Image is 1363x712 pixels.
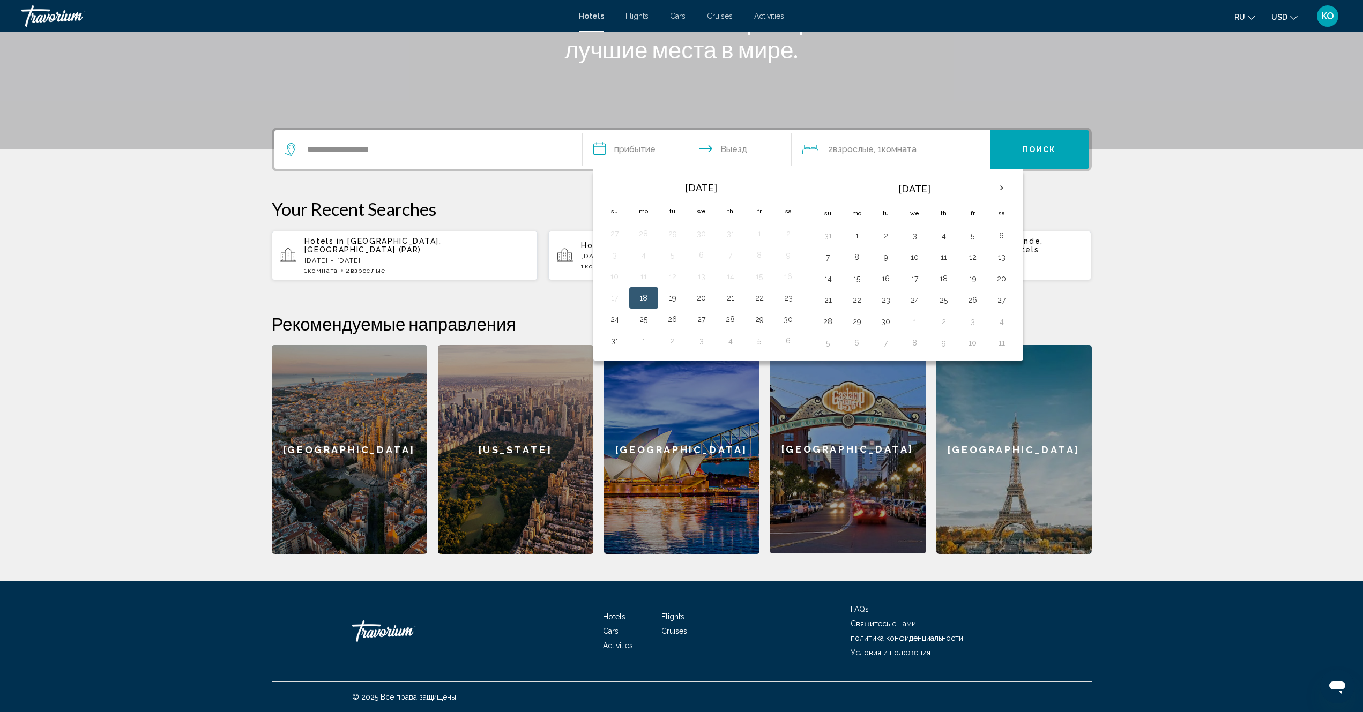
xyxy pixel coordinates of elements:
[304,257,530,264] p: [DATE] - [DATE]
[635,312,652,327] button: Day 25
[770,345,926,554] a: [GEOGRAPHIC_DATA]
[935,228,952,243] button: Day 4
[635,290,652,305] button: Day 18
[843,176,987,201] th: [DATE]
[579,12,604,20] a: Hotels
[581,263,615,270] span: 1
[851,648,930,657] a: Условия и положения
[906,335,923,350] button: Day 8
[272,230,538,281] button: Hotels in [GEOGRAPHIC_DATA], [GEOGRAPHIC_DATA] (PAR)[DATE] - [DATE]1Комната2Взрослые
[993,314,1010,329] button: Day 4
[606,290,623,305] button: Day 17
[606,226,623,241] button: Day 27
[848,271,866,286] button: Day 15
[993,293,1010,308] button: Day 27
[272,313,1092,334] h2: Рекомендуемые направления
[751,333,768,348] button: Day 5
[820,335,837,350] button: Day 5
[964,228,981,243] button: Day 5
[661,627,687,635] a: Cruises
[751,248,768,263] button: Day 8
[438,345,593,554] a: [US_STATE]
[606,248,623,263] button: Day 3
[935,335,952,350] button: Day 9
[1234,9,1255,25] button: Change language
[935,314,952,329] button: Day 2
[754,12,784,20] span: Activities
[304,237,442,254] span: [GEOGRAPHIC_DATA], [GEOGRAPHIC_DATA] (PAR)
[964,293,981,308] button: Day 26
[851,619,916,628] a: Свяжитесь с нами
[583,130,792,169] button: Check in and out dates
[603,641,633,650] a: Activities
[604,345,759,554] a: [GEOGRAPHIC_DATA]
[851,634,963,642] a: политика конфиденциальности
[670,12,686,20] a: Cars
[664,226,681,241] button: Day 29
[848,335,866,350] button: Day 6
[1321,11,1334,21] span: KO
[993,271,1010,286] button: Day 20
[820,314,837,329] button: Day 28
[964,271,981,286] button: Day 19
[664,269,681,284] button: Day 12
[722,269,739,284] button: Day 14
[990,130,1089,169] button: Поиск
[722,248,739,263] button: Day 7
[351,267,386,274] span: Взрослые
[304,237,345,245] span: Hotels in
[661,612,684,621] a: Flights
[780,248,797,263] button: Day 9
[1271,13,1287,21] span: USD
[906,250,923,265] button: Day 10
[635,333,652,348] button: Day 1
[780,333,797,348] button: Day 6
[780,312,797,327] button: Day 30
[352,693,458,701] span: © 2025 Все права защищены.
[820,271,837,286] button: Day 14
[603,612,625,621] span: Hotels
[693,290,710,305] button: Day 20
[993,335,1010,350] button: Day 11
[828,142,874,157] span: 2
[635,226,652,241] button: Day 28
[693,248,710,263] button: Day 6
[635,269,652,284] button: Day 11
[346,267,386,274] span: 2
[906,228,923,243] button: Day 3
[722,290,739,305] button: Day 21
[1314,5,1342,27] button: User Menu
[625,12,649,20] a: Flights
[877,228,895,243] button: Day 2
[820,250,837,265] button: Day 7
[877,314,895,329] button: Day 30
[993,250,1010,265] button: Day 13
[274,130,1089,169] div: Search widget
[707,12,733,20] a: Cruises
[833,144,874,154] span: Взрослые
[722,312,739,327] button: Day 28
[751,269,768,284] button: Day 15
[780,290,797,305] button: Day 23
[987,176,1016,200] button: Next month
[664,333,681,348] button: Day 2
[935,271,952,286] button: Day 18
[780,226,797,241] button: Day 2
[664,290,681,305] button: Day 19
[848,250,866,265] button: Day 8
[906,293,923,308] button: Day 24
[629,176,774,199] th: [DATE]
[877,335,895,350] button: Day 7
[820,293,837,308] button: Day 21
[936,345,1092,554] a: [GEOGRAPHIC_DATA]
[664,248,681,263] button: Day 5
